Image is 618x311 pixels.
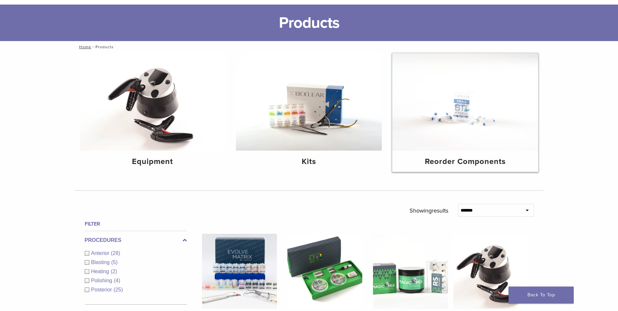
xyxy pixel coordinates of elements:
[236,53,382,151] img: Kits
[75,41,544,53] nav: Products
[373,234,448,309] img: Rockstar (RS) Polishing Kit
[202,234,277,309] img: Evolve All-in-One Kit
[91,259,111,265] span: Blasting
[77,45,91,49] a: Home
[91,250,111,256] span: Anterior
[91,278,114,283] span: Polishing
[114,287,123,292] span: (25)
[392,53,538,151] img: Reorder Components
[80,53,226,151] img: Equipment
[392,53,538,172] a: Reorder Components
[410,204,448,217] p: Showing results
[85,220,187,228] h4: Filter
[111,250,120,256] span: (28)
[80,53,226,172] a: Equipment
[91,287,114,292] span: Posterior
[287,234,362,309] img: Black Triangle (BT) Kit
[85,236,187,244] label: Procedures
[453,234,528,309] img: HeatSync Kit
[91,269,111,274] span: Heating
[91,45,95,49] span: /
[85,156,221,168] h4: Equipment
[509,287,574,304] a: Back To Top
[114,278,120,283] span: (4)
[111,259,118,265] span: (5)
[111,269,117,274] span: (2)
[236,53,382,172] a: Kits
[241,156,377,168] h4: Kits
[397,156,533,168] h4: Reorder Components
